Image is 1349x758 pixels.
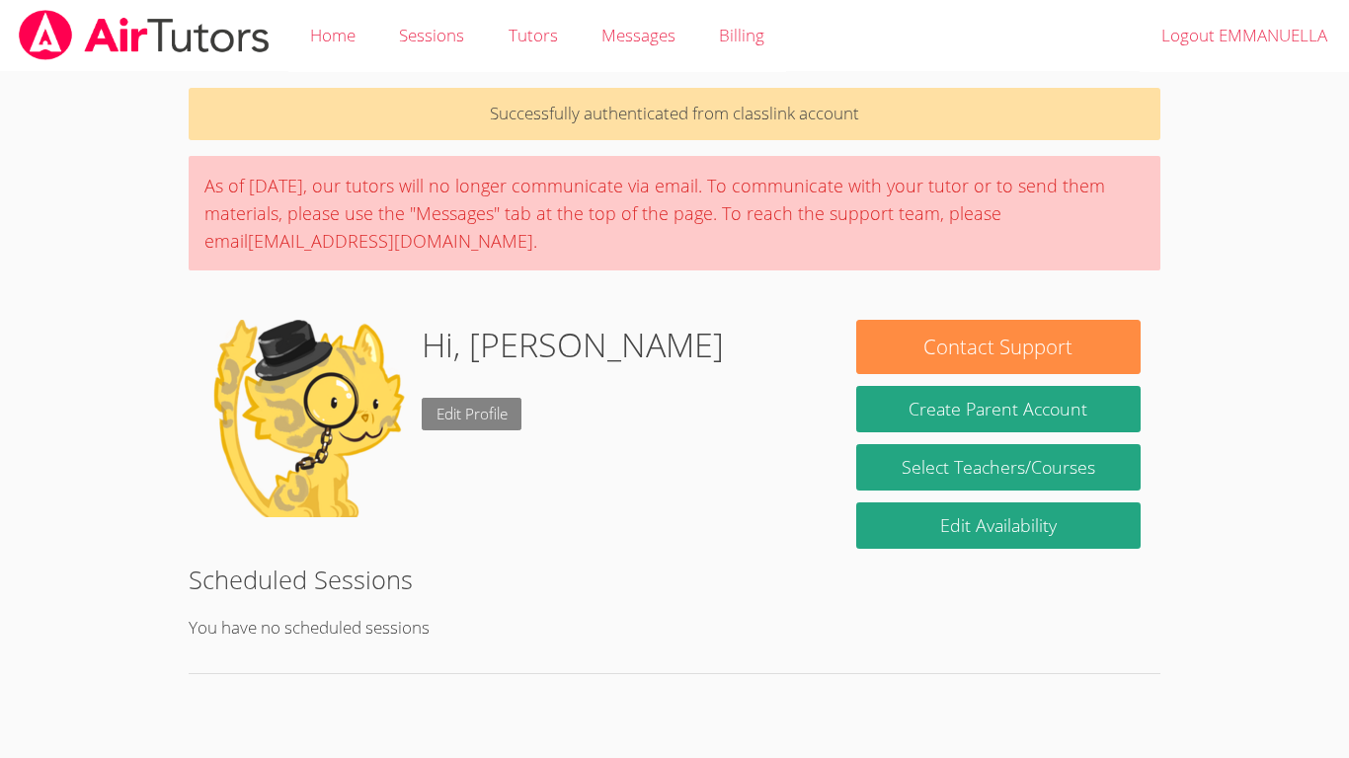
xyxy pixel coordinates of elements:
a: Edit Profile [422,398,522,430]
img: airtutors_banner-c4298cdbf04f3fff15de1276eac7730deb9818008684d7c2e4769d2f7ddbe033.png [17,10,272,60]
a: Select Teachers/Courses [856,444,1141,491]
p: Successfully authenticated from classlink account [189,88,1160,140]
button: Contact Support [856,320,1141,374]
div: As of [DATE], our tutors will no longer communicate via email. To communicate with your tutor or ... [189,156,1160,270]
button: Create Parent Account [856,386,1141,432]
a: Edit Availability [856,502,1141,549]
h1: Hi, [PERSON_NAME] [422,320,724,370]
p: You have no scheduled sessions [189,614,1160,643]
span: Messages [601,24,675,46]
h2: Scheduled Sessions [189,561,1160,598]
img: default.png [208,320,406,517]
